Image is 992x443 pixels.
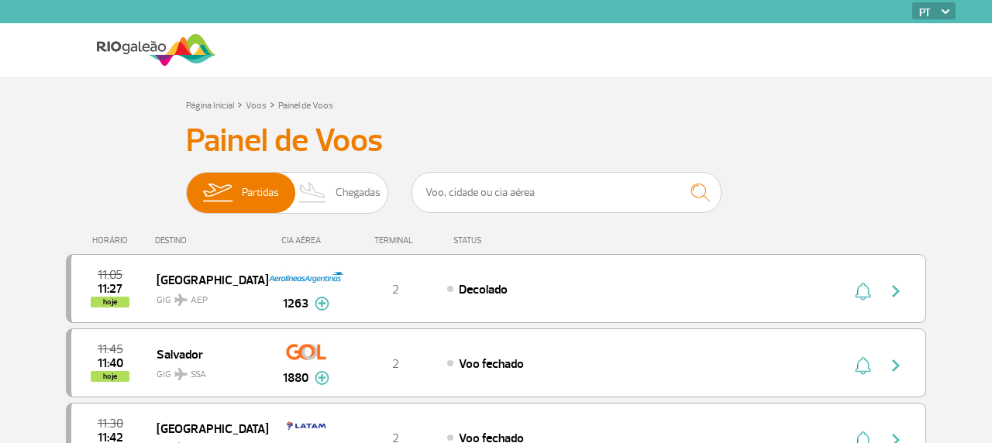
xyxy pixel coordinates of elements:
span: 2025-09-30 11:30:00 [98,418,123,429]
img: seta-direita-painel-voo.svg [887,356,905,375]
span: Chegadas [336,173,381,213]
img: mais-info-painel-voo.svg [315,371,329,385]
span: Decolado [459,282,508,297]
a: Painel de Voos [278,100,333,112]
span: GIG [157,285,256,307]
span: [GEOGRAPHIC_DATA] [157,270,256,290]
a: Voos [246,100,267,112]
div: STATUS [446,235,572,246]
span: 2025-09-30 11:05:00 [98,270,122,280]
span: 1880 [283,369,308,387]
div: TERMINAL [345,235,446,246]
img: slider-embarque [193,173,242,213]
span: 2025-09-30 11:27:00 [98,283,122,294]
span: SSA [191,368,206,382]
a: > [237,95,243,113]
span: Salvador [157,344,256,364]
span: hoje [91,371,129,382]
div: CIA AÉREA [267,235,345,246]
span: 2 [392,282,399,297]
a: > [270,95,275,113]
h3: Painel de Voos [186,122,806,160]
div: DESTINO [155,235,268,246]
div: HORÁRIO [71,235,155,246]
span: 2025-09-30 11:40:36 [98,358,123,369]
img: mais-info-painel-voo.svg [315,297,329,311]
span: Voo fechado [459,356,524,372]
img: slider-desembarque [290,173,336,213]
a: Página Inicial [186,100,234,112]
img: destiny_airplane.svg [174,294,188,306]
img: seta-direita-painel-voo.svg [887,282,905,300]
span: 2025-09-30 11:42:00 [98,432,123,443]
span: GIG [157,359,256,382]
span: 1263 [283,294,308,313]
span: AEP [191,294,208,307]
img: destiny_airplane.svg [174,368,188,380]
span: Partidas [242,173,279,213]
span: [GEOGRAPHIC_DATA] [157,418,256,438]
input: Voo, cidade ou cia aérea [412,172,722,213]
img: sino-painel-voo.svg [855,356,871,375]
span: hoje [91,297,129,307]
span: 2025-09-30 11:45:00 [98,344,123,355]
img: sino-painel-voo.svg [855,282,871,300]
span: 2 [392,356,399,372]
